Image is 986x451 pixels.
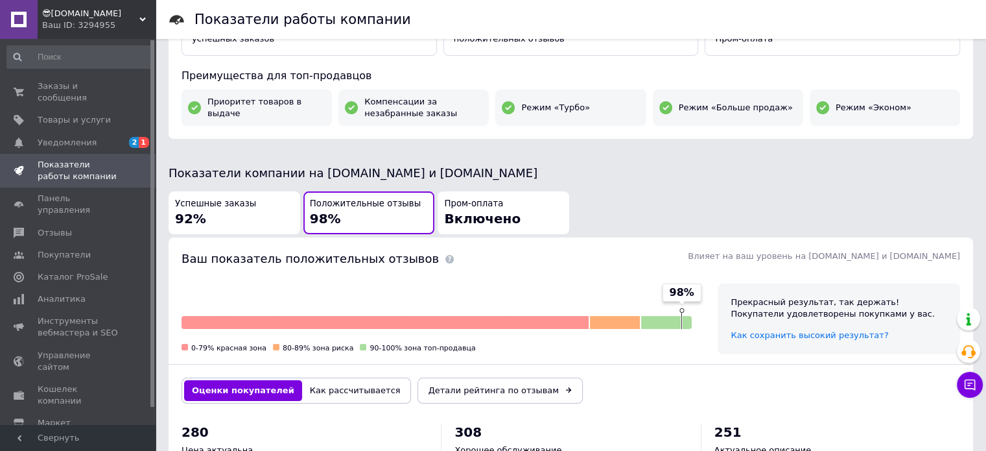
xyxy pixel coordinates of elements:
button: Успешные заказы92% [169,191,300,235]
span: Режим «Эконом» [836,102,911,114]
button: Пром-оплатаВключено [438,191,569,235]
span: 😎Оптовик.com [42,8,139,19]
div: Прекрасный результат, так держать! Покупатели удовлетворены покупками у вас. [731,297,947,320]
span: 308 [454,424,482,440]
button: Положительные отзывы98% [303,191,435,235]
span: 90-100% зона топ-продавца [370,344,475,352]
span: Ваш показатель положительных отзывов [182,252,439,265]
span: Показатели работы компании [38,159,120,182]
span: 251 [714,424,742,440]
button: Оценки покупателей [184,380,302,401]
button: Чат с покупателем [957,372,983,398]
span: Компенсации за незабранные заказы [364,96,482,119]
div: Ваш ID: 3294955 [42,19,156,31]
span: 92% [175,211,206,226]
span: 98% [669,286,694,300]
span: 98% [310,211,341,226]
span: Заказы и сообщения [38,80,120,104]
span: Управление сайтом [38,350,120,373]
span: Аналитика [38,293,86,305]
span: Пром-оплата [444,198,503,210]
span: 0-79% красная зона [191,344,266,352]
a: Как сохранить высокий результат? [731,330,888,340]
span: Панель управления [38,193,120,216]
span: Влияет на ваш уровень на [DOMAIN_NAME] и [DOMAIN_NAME] [688,251,960,261]
span: Маркет [38,417,71,429]
h1: Показатели работы компании [194,12,411,27]
input: Поиск [6,45,153,69]
span: Отзывы [38,227,72,239]
span: 2 [129,137,139,148]
span: Положительные отзывы [310,198,421,210]
span: Каталог ProSale [38,271,108,283]
span: Инструменты вебмастера и SEO [38,315,120,339]
span: Режим «Больше продаж» [679,102,793,114]
span: Успешные заказы [175,198,256,210]
span: Преимущества для топ-продавцов [182,69,371,82]
span: 280 [182,424,209,440]
span: Уведомления [38,137,97,149]
span: Приоритет товаров в выдаче [207,96,325,119]
span: Режим «Турбо» [521,102,590,114]
span: Кошелек компании [38,384,120,407]
a: Детали рейтинга по отзывам [417,378,583,404]
span: Покупатели [38,249,91,261]
span: Товары и услуги [38,114,111,126]
span: Включено [444,211,521,226]
span: 1 [139,137,149,148]
button: Как рассчитывается [302,380,408,401]
span: Показатели компании на [DOMAIN_NAME] и [DOMAIN_NAME] [169,166,537,180]
span: 80-89% зона риска [283,344,353,352]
